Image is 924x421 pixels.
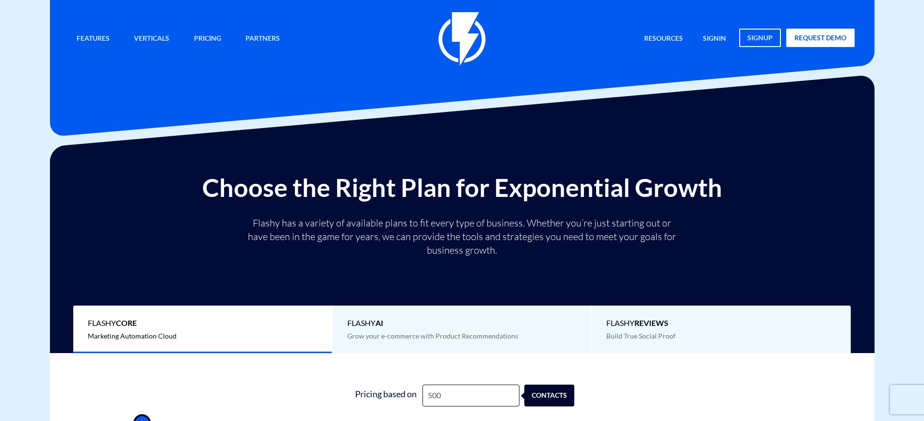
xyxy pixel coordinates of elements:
a: signin [696,29,733,49]
a: Partners [238,29,287,49]
span: Flashy [606,318,836,329]
b: REVIEWS [634,318,668,327]
a: Features [69,29,117,49]
a: signup [739,29,781,47]
a: Pricing [187,29,228,49]
div: contacts [532,385,582,406]
h2: Choose the Right Plan for Exponential Growth [57,174,867,201]
a: Verticals [127,29,177,49]
span: Flashy [347,318,577,329]
b: AI [375,318,383,327]
a: Resources [637,29,690,49]
b: Core [116,318,137,327]
span: Flashy [88,318,317,329]
p: Flashy has a variety of available plans to fit every type of business. Whether you’re just starti... [244,216,681,257]
a: request demo [786,29,855,47]
span: Marketing Automation Cloud [88,332,177,340]
div: Pricing based on [350,385,422,406]
span: Grow your e-commerce with Product Recommendations [347,332,518,340]
span: Build True Social Proof [606,332,676,340]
